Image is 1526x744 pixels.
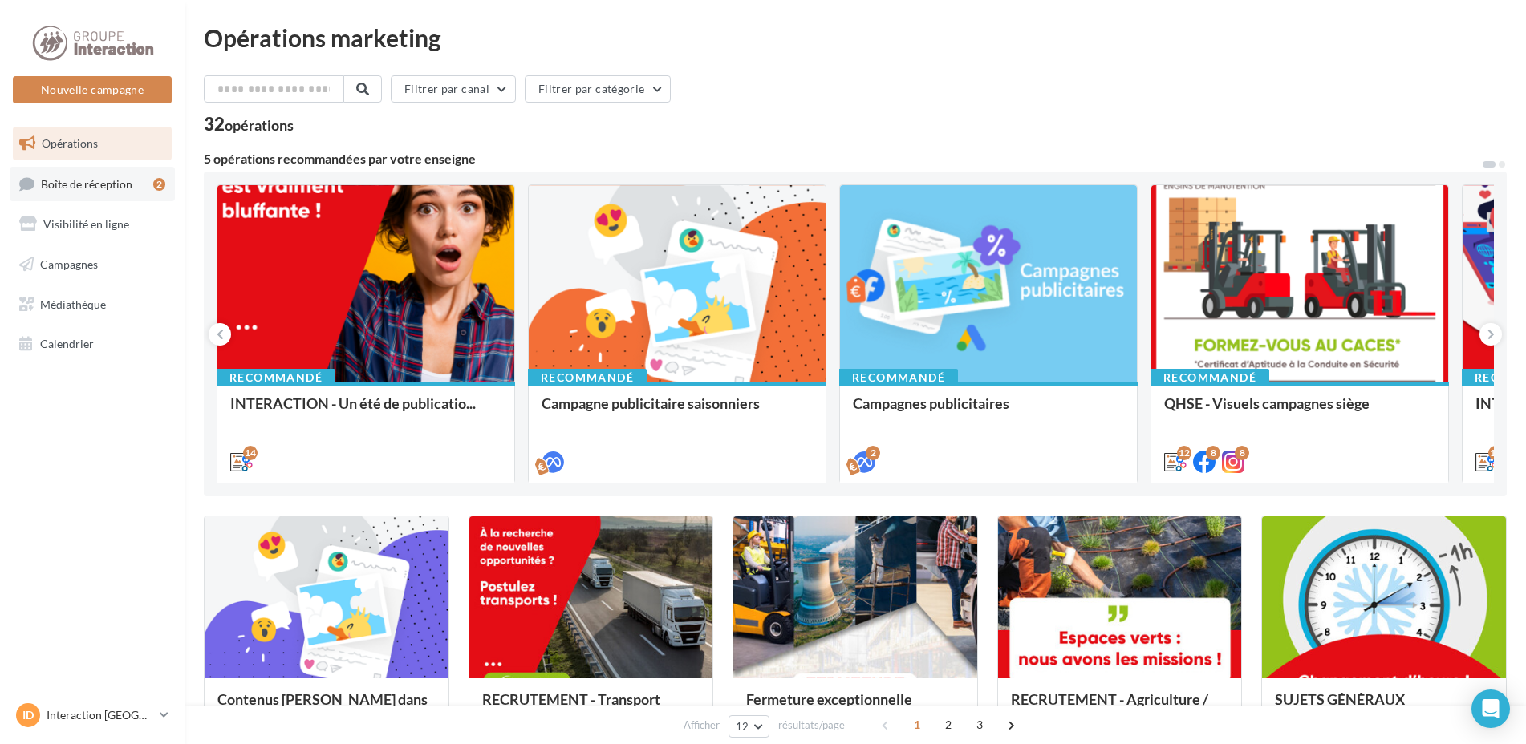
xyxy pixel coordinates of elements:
button: Nouvelle campagne [13,76,172,103]
span: Médiathèque [40,297,106,310]
a: Médiathèque [10,288,175,321]
span: Campagnes [40,257,98,271]
div: 8 [1206,446,1220,460]
span: ID [22,707,34,723]
div: Recommandé [839,369,958,386]
div: 12 [1488,446,1503,460]
a: Opérations [10,127,175,160]
div: Recommandé [528,369,647,386]
span: Boîte de réception [41,176,132,190]
span: QHSE - Visuels campagnes siège [1164,394,1370,412]
button: 12 [729,715,769,738]
span: résultats/page [778,718,845,733]
div: 32 [204,115,294,133]
button: Filtrer par canal [391,75,516,103]
div: Open Intercom Messenger [1471,689,1510,728]
span: Campagnes publicitaires [853,394,1009,412]
span: 2 [935,712,961,738]
div: Recommandé [217,369,335,386]
div: Recommandé [1151,369,1269,386]
span: Afficher [684,718,720,733]
span: SUJETS GÉNÉRAUX [1275,690,1405,708]
span: Campagne publicitaire saisonniers [542,394,760,412]
div: 12 [1177,446,1191,460]
span: Fermeture exceptionnelle [746,690,912,708]
span: RECRUTEMENT - Transport [482,690,660,708]
div: opérations [225,118,294,132]
span: 3 [967,712,992,738]
span: Visibilité en ligne [43,217,129,231]
span: 1 [904,712,930,738]
a: Boîte de réception2 [10,167,175,201]
div: Opérations marketing [204,26,1507,50]
a: Calendrier [10,327,175,361]
a: Campagnes [10,248,175,281]
div: 2 [153,178,165,191]
button: Filtrer par catégorie [525,75,671,103]
div: 2 [866,446,880,460]
div: 8 [1235,446,1249,460]
a: ID Interaction [GEOGRAPHIC_DATA] [13,700,172,730]
span: 12 [736,720,749,733]
span: INTERACTION - Un été de publicatio... [230,394,476,412]
span: Calendrier [40,337,94,350]
span: Opérations [42,136,98,150]
a: Visibilité en ligne [10,208,175,241]
p: Interaction [GEOGRAPHIC_DATA] [47,707,153,723]
div: 5 opérations recommandées par votre enseigne [204,152,1481,165]
div: 14 [243,446,258,460]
